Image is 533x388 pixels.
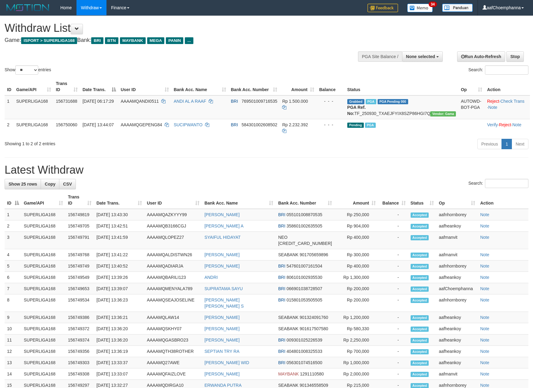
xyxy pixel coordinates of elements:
th: Date Trans.: activate to sort column ascending [94,191,144,209]
a: Note [480,326,489,331]
td: [DATE] 13:43:30 [94,209,144,220]
td: AAAAMQADIARJA [144,261,202,272]
td: aafheankoy [436,220,478,232]
td: 13 [5,357,21,368]
span: BRI [278,224,285,228]
td: aafmanvit [436,368,478,380]
span: MEGA [147,37,165,44]
span: Accepted [411,286,429,292]
th: Bank Acc. Name: activate to sort column ascending [171,78,229,95]
a: SEPTIAN TRY RA [204,349,239,354]
td: AAAAMQLOPEZ27 [144,232,202,249]
td: SUPERLIGA168 [21,357,65,368]
td: - [378,368,408,380]
td: 156749372 [65,323,94,334]
th: Bank Acc. Name: activate to sort column ascending [202,191,276,209]
td: [DATE] 13:40:52 [94,261,144,272]
a: Run Auto-Refresh [457,51,505,62]
td: 14 [5,368,21,380]
td: 156749705 [65,220,94,232]
span: [DATE] 13:44:07 [83,122,114,127]
th: Game/API: activate to sort column ascending [21,191,65,209]
a: Note [480,383,489,388]
a: [PERSON_NAME] [204,252,240,257]
span: Accepted [411,315,429,320]
td: 11 [5,334,21,346]
span: Accepted [411,212,429,218]
span: MAYBANK [120,37,146,44]
label: Show entries [5,65,51,75]
td: 156749791 [65,232,94,249]
span: Rp 2.232.392 [282,122,308,127]
th: Op: activate to sort column ascending [458,78,485,95]
div: PGA Site Balance / [358,51,402,62]
a: Note [480,286,489,291]
td: SUPERLIGA168 [21,346,65,357]
td: SUPERLIGA168 [21,323,65,334]
div: Showing 1 to 2 of 2 entries [5,138,218,147]
td: SUPERLIGA168 [14,119,54,136]
span: Rp 1.500.000 [282,99,308,104]
a: ANDRI [204,275,218,280]
td: Rp 400,000 [334,232,378,249]
td: aafheankoy [436,272,478,283]
th: Op: activate to sort column ascending [436,191,478,209]
td: SUPERLIGA168 [21,261,65,272]
td: SUPERLIGA168 [21,283,65,294]
span: Accepted [411,349,429,354]
td: [DATE] 13:33:37 [94,357,144,368]
td: - [378,232,408,249]
td: aafmanvit [436,232,478,249]
th: Status [345,78,458,95]
span: Vendor URL: https://trx31.1velocity.biz [430,111,456,116]
span: Accepted [411,275,429,280]
td: [DATE] 13:39:07 [94,283,144,294]
span: 34 [429,2,437,7]
button: None selected [402,51,443,62]
th: Balance [317,78,345,95]
th: Amount: activate to sort column ascending [280,78,317,95]
span: Copy 901617507580 to clipboard [300,326,328,331]
span: Accepted [411,338,429,343]
td: [DATE] 13:41:59 [94,232,144,249]
th: ID [5,78,14,95]
input: Search: [485,179,528,188]
td: SUPERLIGA168 [21,334,65,346]
td: SUPERLIGA168 [21,220,65,232]
td: - [378,220,408,232]
th: User ID: activate to sort column ascending [118,78,171,95]
td: 156749303 [65,357,94,368]
a: Next [512,139,528,149]
td: 12 [5,346,21,357]
td: aafnhornborey [436,209,478,220]
span: BRI [231,122,238,127]
th: Amount: activate to sort column ascending [334,191,378,209]
td: - [378,283,408,294]
a: Reject [499,122,511,127]
th: Bank Acc. Number: activate to sort column ascending [229,78,280,95]
span: Marked by aafheankoy [365,123,376,128]
span: Copy 901346558509 to clipboard [300,383,328,388]
td: 1 [5,209,21,220]
a: Note [480,297,489,302]
td: · · [485,95,530,119]
img: MOTION_logo.png [5,3,51,12]
a: [PERSON_NAME] [PERSON_NAME] S [204,297,244,309]
b: PGA Ref. No: [347,105,366,116]
td: Rp 1,200,000 [334,312,378,323]
th: Bank Acc. Number: activate to sort column ascending [276,191,334,209]
th: Status: activate to sort column ascending [408,191,437,209]
a: Note [480,315,489,320]
img: Feedback.jpg [367,4,398,12]
a: [PERSON_NAME] [204,212,240,217]
span: Accepted [411,224,429,229]
th: Action [485,78,530,95]
td: 5 [5,261,21,272]
td: AAAAMQGASBRO23 [144,334,202,346]
td: - [378,261,408,272]
td: Rp 904,000 [334,220,378,232]
td: 10 [5,323,21,334]
span: PANIN [166,37,183,44]
span: BRI [278,360,285,365]
a: Stop [506,51,524,62]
